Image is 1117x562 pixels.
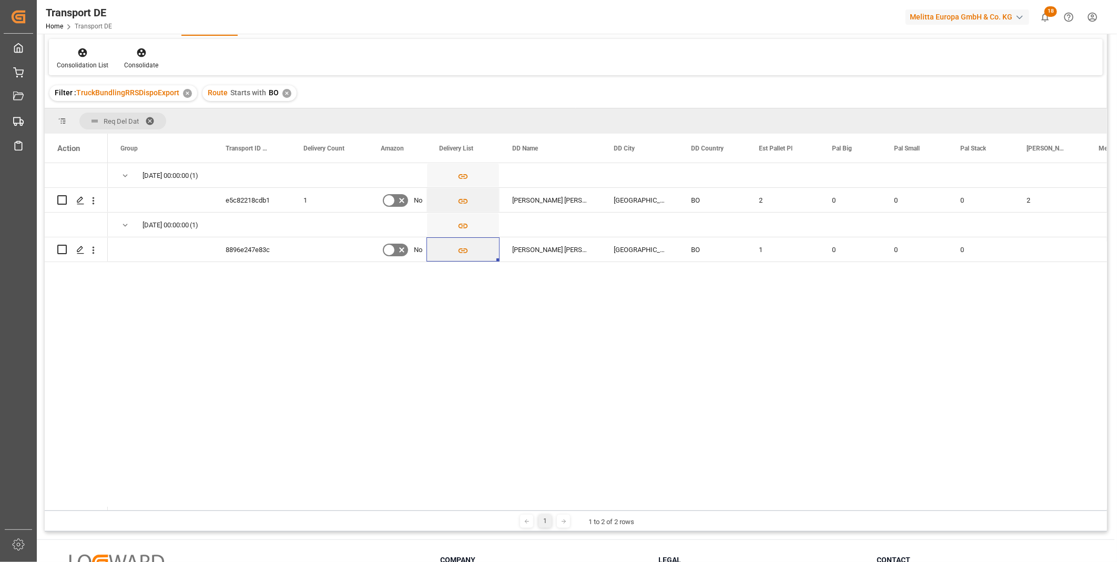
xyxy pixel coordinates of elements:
[601,188,678,212] div: [GEOGRAPHIC_DATA][PERSON_NAME]
[746,188,819,212] div: 2
[213,188,291,212] div: e5c82218cdb1
[614,145,635,152] span: DD City
[1027,145,1064,152] span: [PERSON_NAME]
[226,145,269,152] span: Transport ID Logward
[45,213,108,237] div: Press SPACE to select this row.
[1044,6,1057,17] span: 18
[1014,188,1086,212] div: 2
[57,61,108,70] div: Consolidation List
[45,188,108,213] div: Press SPACE to select this row.
[746,237,819,262] div: 1
[269,88,279,97] span: BO
[45,163,108,188] div: Press SPACE to select this row.
[500,188,601,212] div: [PERSON_NAME] [PERSON_NAME]/
[759,145,793,152] span: Est Pallet Pl
[104,117,139,125] span: Req Del Dat
[948,237,1014,262] div: 0
[183,89,192,98] div: ✕
[948,188,1014,212] div: 0
[303,145,344,152] span: Delivery Count
[190,164,198,188] span: (1)
[439,145,473,152] span: Delivery List
[190,213,198,237] span: (1)
[894,145,920,152] span: Pal Small
[143,164,189,188] div: [DATE] 00:00:00
[960,145,986,152] span: Pal Stack
[512,145,538,152] span: DD Name
[881,188,948,212] div: 0
[601,237,678,262] div: [GEOGRAPHIC_DATA][PERSON_NAME]
[1033,5,1057,29] button: show 18 new notifications
[1057,5,1081,29] button: Help Center
[57,144,80,153] div: Action
[46,5,112,21] div: Transport DE
[291,188,368,212] div: 1
[832,145,852,152] span: Pal Big
[819,188,881,212] div: 0
[678,188,746,212] div: BO
[588,517,634,527] div: 1 to 2 of 2 rows
[881,237,948,262] div: 0
[45,237,108,262] div: Press SPACE to select this row.
[539,515,552,528] div: 1
[208,88,228,97] span: Route
[819,237,881,262] div: 0
[691,145,724,152] span: DD Country
[414,188,422,213] span: No
[143,213,189,237] div: [DATE] 00:00:00
[120,145,138,152] span: Group
[906,9,1029,25] div: Melitta Europa GmbH & Co. KG
[124,61,158,70] div: Consolidate
[500,237,601,262] div: [PERSON_NAME] [PERSON_NAME]/
[906,7,1033,27] button: Melitta Europa GmbH & Co. KG
[46,23,63,30] a: Home
[230,88,266,97] span: Starts with
[381,145,404,152] span: Amazon
[414,238,422,262] span: No
[213,237,291,262] div: 8896e247e83c
[76,88,179,97] span: TruckBundlingRRSDispoExport
[678,237,746,262] div: BO
[55,88,76,97] span: Filter :
[282,89,291,98] div: ✕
